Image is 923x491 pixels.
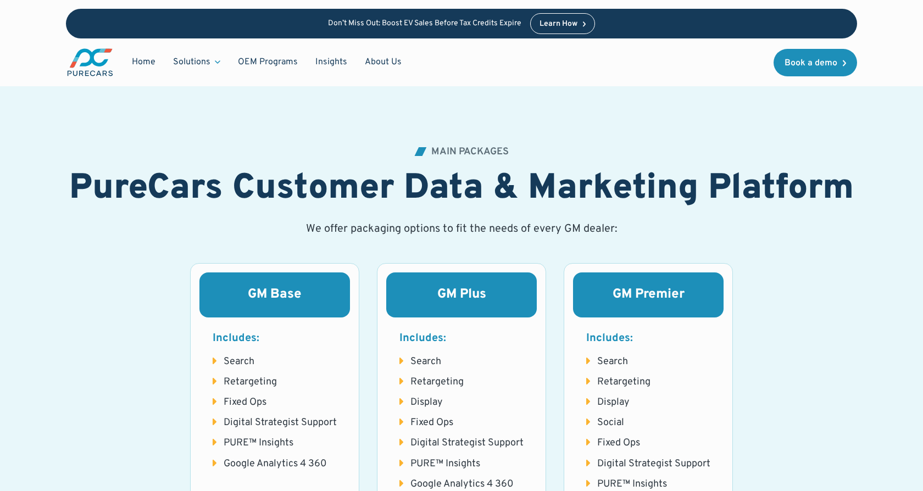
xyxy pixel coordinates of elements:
[399,477,524,491] li: Google Analytics 4 360
[530,13,596,34] a: Learn How
[586,457,710,471] li: Digital Strategist Support
[399,457,524,471] li: PURE™ Insights
[586,331,633,345] strong: Includes:
[399,286,524,304] h3: GM Plus
[399,355,524,369] li: Search
[586,416,710,429] li: Social
[69,168,854,210] h2: PureCars Customer Data & Marketing Platform
[213,395,337,409] li: Fixed Ops
[399,395,524,409] li: Display
[540,20,577,28] div: Learn How
[66,47,114,77] img: purecars logo
[356,52,410,72] a: About Us
[213,416,337,429] li: Digital Strategist Support
[213,286,337,304] h3: GM Base
[213,457,337,471] li: Google Analytics 4 360
[586,375,710,389] li: Retargeting
[399,416,524,429] li: Fixed Ops
[66,47,114,77] a: main
[431,147,509,157] div: main packages
[213,375,337,389] li: Retargeting
[586,477,710,491] li: PURE™ Insights
[213,331,259,345] strong: Includes:
[229,52,307,72] a: OEM Programs
[586,436,710,450] li: Fixed Ops
[123,52,164,72] a: Home
[399,375,524,389] li: Retargeting
[328,19,521,29] p: Don’t Miss Out: Boost EV Sales Before Tax Credits Expire
[586,355,710,369] li: Search
[399,331,446,345] strong: Includes:
[774,49,857,76] a: Book a demo
[399,436,524,450] li: Digital Strategist Support
[586,286,710,304] h3: GM Premier
[213,355,337,369] li: Search
[294,221,629,237] p: We offer packaging options to fit the needs of every GM dealer:
[785,59,837,68] div: Book a demo
[164,52,229,72] div: Solutions
[586,395,710,409] li: Display
[307,52,356,72] a: Insights
[173,56,210,68] div: Solutions
[213,436,337,450] li: PURE™ Insights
